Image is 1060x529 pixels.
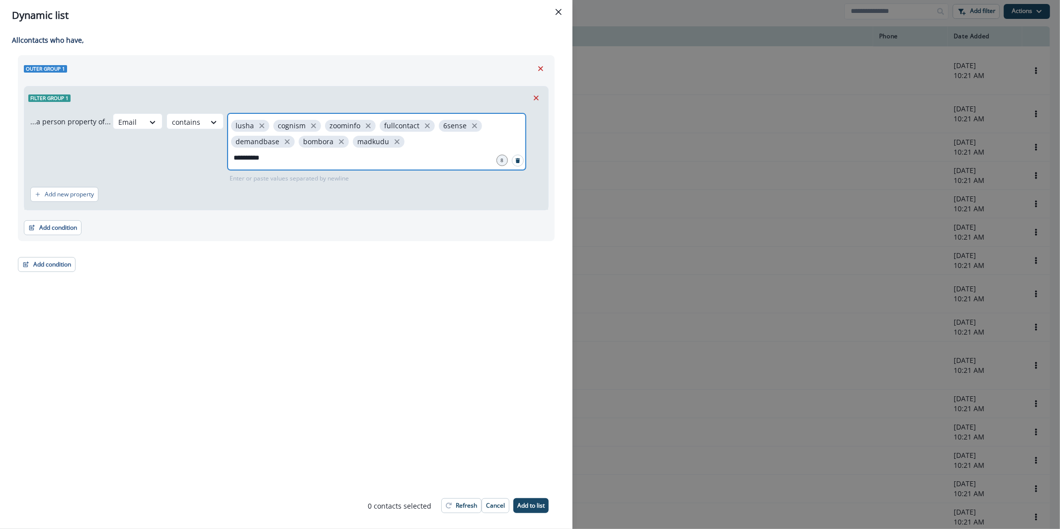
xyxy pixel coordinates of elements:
p: lusha [236,122,254,130]
div: Dynamic list [12,8,561,23]
p: Cancel [486,502,505,509]
p: madkudu [357,138,389,146]
button: close [363,121,373,131]
span: Filter group 1 [28,94,71,102]
p: Refresh [456,502,477,509]
button: close [309,121,319,131]
p: Enter or paste values separated by newline [228,174,351,183]
p: Add new property [45,191,94,198]
button: close [422,121,432,131]
p: zoominfo [329,122,360,130]
p: ...a person property of... [30,116,111,127]
button: Add to list [513,498,549,513]
button: Add condition [24,220,82,235]
span: Outer group 1 [24,65,67,73]
button: Refresh [441,498,482,513]
button: close [336,137,346,147]
button: Close [551,4,567,20]
p: bombora [303,138,333,146]
p: 6sense [443,122,467,130]
button: Remove [533,61,549,76]
p: fullcontact [384,122,419,130]
p: Add to list [517,502,545,509]
button: close [257,121,267,131]
button: close [470,121,480,131]
button: close [282,137,292,147]
button: Remove [528,90,544,105]
button: Cancel [482,498,509,513]
button: Add condition [18,257,76,272]
p: 0 contact s selected [368,501,431,511]
button: Add new property [30,187,98,202]
p: All contact s who have, [12,35,555,45]
button: Search [512,155,524,167]
button: close [392,137,402,147]
p: cognism [278,122,306,130]
p: demandbase [236,138,279,146]
div: 8 [496,155,508,166]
